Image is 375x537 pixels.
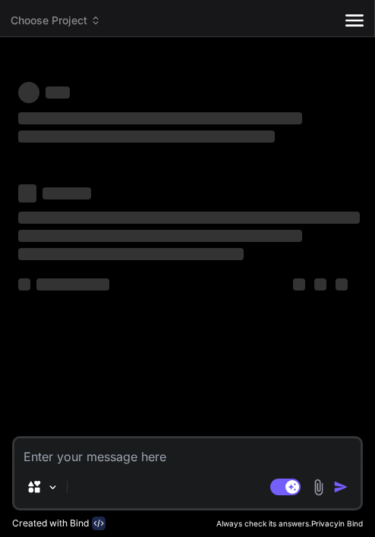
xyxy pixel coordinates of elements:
[18,184,36,203] span: ‌
[18,130,275,143] span: ‌
[46,86,70,99] span: ‌
[293,278,305,290] span: ‌
[11,13,101,28] span: Choose Project
[18,82,39,103] span: ‌
[333,479,348,495] img: icon
[311,519,339,528] span: Privacy
[36,278,109,290] span: ‌
[12,517,89,529] p: Created with Bind
[310,479,327,496] img: attachment
[18,112,302,124] span: ‌
[18,248,244,260] span: ‌
[336,278,348,290] span: ‌
[314,278,326,290] span: ‌
[43,187,91,199] span: ‌
[92,517,106,530] img: bind-logo
[18,230,302,242] span: ‌
[46,481,59,494] img: Pick Models
[216,518,363,529] p: Always check its answers. in Bind
[18,212,360,224] span: ‌
[18,278,30,290] span: ‌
